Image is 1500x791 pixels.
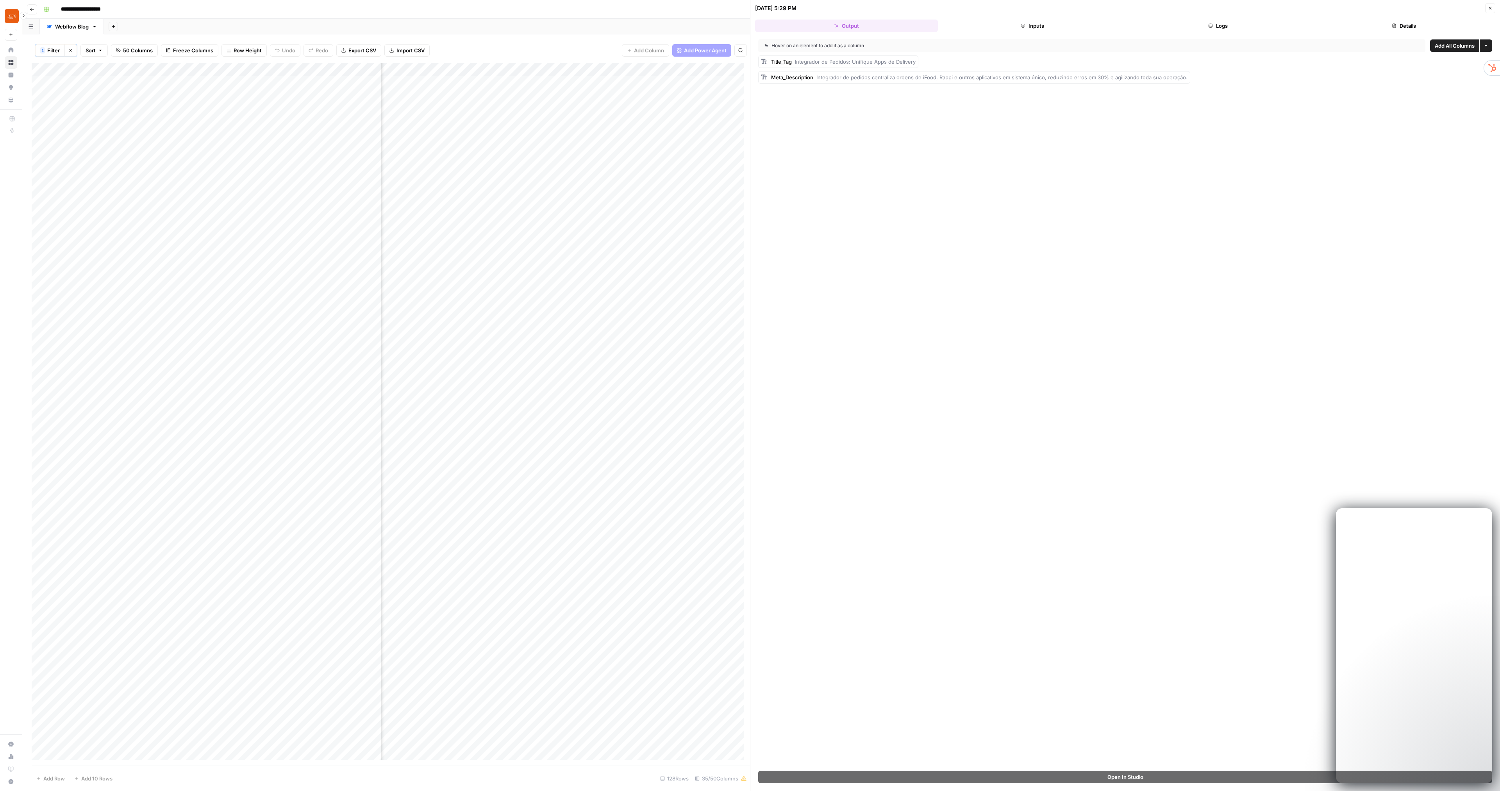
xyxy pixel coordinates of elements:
div: Hover on an element to add it as a column [764,42,1142,49]
button: Help + Support [5,775,17,788]
span: Freeze Columns [173,46,213,54]
button: Add All Columns [1430,39,1479,52]
div: 1 [40,47,45,54]
a: Learning Hub [5,763,17,775]
button: Export CSV [336,44,381,57]
span: Redo [316,46,328,54]
div: 128 Rows [657,772,692,785]
a: Insights [5,69,17,81]
button: Import CSV [384,44,430,57]
img: LETS Logo [5,9,19,23]
span: Add Power Agent [684,46,727,54]
button: Add Row [32,772,70,785]
span: Undo [282,46,295,54]
span: Import CSV [396,46,425,54]
button: Sort [80,44,108,57]
a: Your Data [5,94,17,106]
button: Add 10 Rows [70,772,117,785]
button: Row Height [221,44,267,57]
span: Meta_Description [771,74,813,80]
a: Webflow Blog [40,19,104,34]
span: Export CSV [348,46,376,54]
span: Open In Studio [1107,773,1143,781]
button: Add Column [622,44,669,57]
span: Integrador de Pedidos: Unifique Apps de Delivery [795,59,916,65]
span: Title_Tag [771,59,792,65]
span: Add 10 Rows [81,775,112,782]
button: Undo [270,44,300,57]
button: 50 Columns [111,44,158,57]
a: Home [5,44,17,56]
span: Row Height [234,46,262,54]
span: Add All Columns [1435,42,1475,50]
div: [DATE] 5:29 PM [755,4,796,12]
a: Usage [5,750,17,763]
button: Logs [1127,20,1310,32]
button: Inputs [941,20,1124,32]
div: Webflow Blog [55,23,89,30]
div: 35/50 Columns [692,772,750,785]
span: Add Row [43,775,65,782]
button: Freeze Columns [161,44,218,57]
button: 1Filter [35,44,64,57]
span: 50 Columns [123,46,153,54]
span: Sort [86,46,96,54]
button: Details [1312,20,1495,32]
iframe: Intercom live chat [1336,508,1492,783]
span: 1 [41,47,44,54]
button: Redo [304,44,333,57]
button: Add Power Agent [672,44,731,57]
span: Filter [47,46,60,54]
button: Open In Studio [758,771,1492,783]
a: Browse [5,56,17,69]
span: Integrador de pedidos centraliza ordens de iFood, Rappi e outros aplicativos em sistema único, re... [816,74,1187,80]
a: Opportunities [5,81,17,94]
button: Workspace: LETS [5,6,17,26]
button: Output [755,20,938,32]
a: Settings [5,738,17,750]
span: Add Column [634,46,664,54]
